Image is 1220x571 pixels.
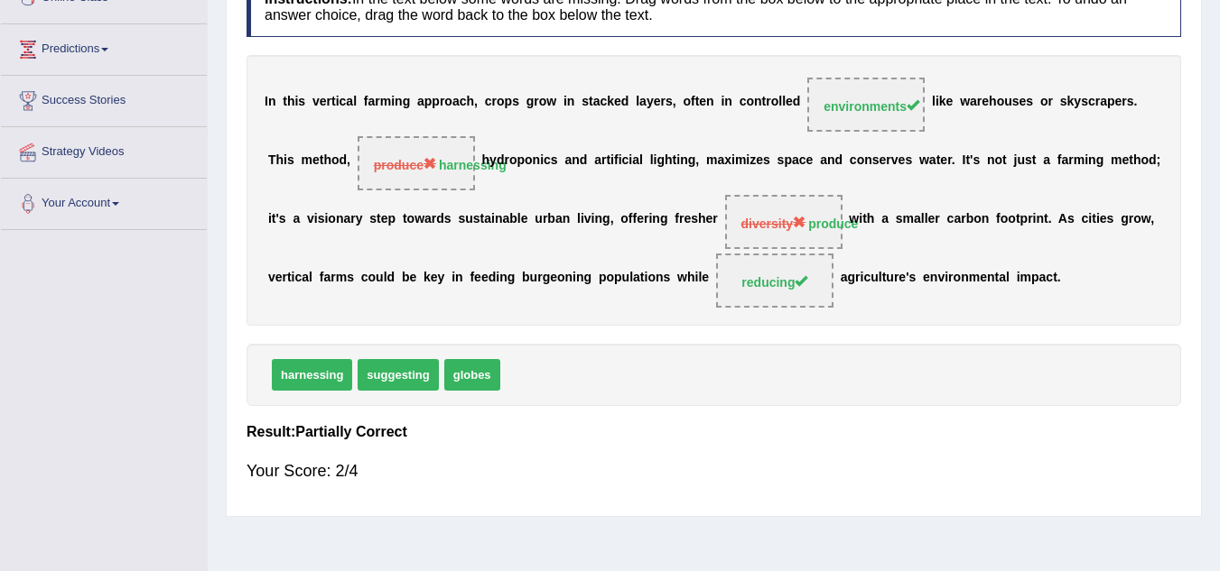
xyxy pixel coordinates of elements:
[647,95,654,109] b: y
[706,153,717,168] b: m
[657,153,665,168] b: g
[275,212,278,226] b: '
[850,153,857,168] b: c
[320,153,324,168] b: t
[452,95,460,109] b: a
[1107,95,1115,109] b: p
[629,153,632,168] b: i
[673,95,676,109] b: ,
[629,212,633,226] b: f
[323,153,331,168] b: h
[460,95,467,109] b: c
[1020,95,1027,109] b: e
[827,153,835,168] b: n
[577,212,581,226] b: l
[497,153,505,168] b: d
[525,153,533,168] b: o
[746,95,754,109] b: o
[546,95,556,109] b: w
[509,212,517,226] b: b
[849,212,859,226] b: w
[407,212,415,226] b: o
[489,153,497,168] b: y
[996,212,1001,226] b: f
[936,95,939,109] b: i
[591,212,595,226] b: i
[543,212,547,226] b: r
[639,153,643,168] b: l
[581,212,584,226] b: i
[353,95,357,109] b: l
[340,95,347,109] b: c
[614,95,621,109] b: e
[294,95,298,109] b: i
[340,153,348,168] b: d
[1088,95,1095,109] b: c
[284,153,287,168] b: i
[312,153,320,168] b: e
[1048,95,1053,109] b: r
[424,212,432,226] b: a
[954,212,961,226] b: a
[632,153,639,168] b: a
[691,95,695,109] b: f
[1141,153,1149,168] b: o
[369,212,377,226] b: s
[265,95,268,109] b: I
[509,153,517,168] b: o
[762,95,767,109] b: t
[997,95,1005,109] b: o
[1095,95,1100,109] b: r
[1057,153,1062,168] b: f
[947,212,955,226] b: c
[807,78,925,132] span: Drop target
[881,212,889,226] b: a
[1122,95,1126,109] b: r
[320,95,327,109] b: e
[824,99,919,114] span: environments
[540,153,544,168] b: i
[754,95,762,109] b: n
[602,212,610,226] b: g
[1088,153,1096,168] b: n
[636,95,639,109] b: l
[1149,153,1157,168] b: d
[287,153,294,168] b: s
[1067,95,1075,109] b: k
[932,95,936,109] b: l
[533,153,541,168] b: n
[970,153,973,168] b: '
[283,95,287,109] b: t
[312,95,320,109] b: v
[610,153,614,168] b: i
[1004,95,1012,109] b: u
[721,95,724,109] b: i
[724,153,731,168] b: x
[1081,95,1088,109] b: s
[436,212,444,226] b: d
[973,153,980,168] b: s
[403,212,407,226] b: t
[572,153,580,168] b: n
[580,153,588,168] b: d
[272,212,276,226] b: t
[380,95,391,109] b: m
[778,153,785,168] b: s
[381,212,388,226] b: e
[614,153,619,168] b: f
[474,95,478,109] b: ,
[368,95,375,109] b: a
[301,153,312,168] b: m
[947,153,952,168] b: r
[327,95,331,109] b: r
[1012,95,1020,109] b: s
[676,153,680,168] b: i
[1060,95,1067,109] b: s
[307,212,314,226] b: v
[593,95,601,109] b: a
[607,95,614,109] b: k
[966,212,974,226] b: b
[582,95,589,109] b: s
[358,136,475,190] span: Drop target
[756,153,763,168] b: e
